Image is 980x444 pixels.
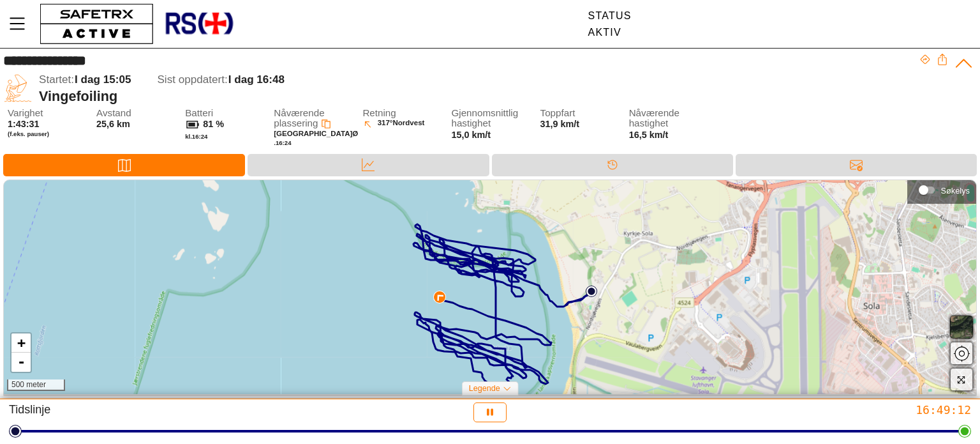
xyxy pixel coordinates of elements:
[586,286,597,297] img: PathStart.svg
[185,107,213,118] font: Batteri
[96,119,130,129] font: 25,6 km
[39,73,74,86] font: Startet:
[540,107,575,118] font: Toppfart
[96,107,131,118] font: Avstand
[8,130,49,137] font: (f.eks. pauser)
[248,154,489,176] div: Data
[11,333,31,353] a: Zoom inn
[736,154,977,176] div: Meldinger
[588,10,632,21] font: Status
[9,403,50,416] font: Tidslinje
[11,380,46,389] font: 500 meter
[17,335,26,351] font: +
[274,139,276,146] font: .
[451,107,518,129] font: Gjennomsnittlig hastighet
[274,107,324,129] font: Nåværende plassering
[228,73,285,86] font: I dag 16:48
[492,154,733,176] div: Tidslinje
[362,107,396,118] font: Retning
[588,27,621,38] font: Aktiv
[451,130,491,140] font: 15,0 km/t
[378,119,393,126] font: 317°
[276,139,292,146] font: 16:24
[914,181,970,200] div: Søkelys
[540,119,580,129] font: 31,9 km/t
[203,119,224,129] font: 81 %
[916,403,971,417] font: 16:49:12
[3,73,33,103] img: WINGFOILING.svg
[75,73,131,86] font: I dag 15:05
[3,154,245,176] div: Kart
[433,291,446,303] img: PathDirectionCurrent.svg
[8,119,40,129] span: 1:43:31
[39,88,117,104] font: Vingefoiling
[629,107,679,129] font: Nåværende hastighet
[940,186,970,195] font: Søkelys
[8,107,43,118] font: Varighet
[185,133,192,140] font: kl.
[157,73,227,86] font: Sist oppdatert:
[11,353,31,372] a: Zoom ut
[392,119,424,126] font: Nordvest
[164,3,234,45] img: RescueLogo.png
[17,354,26,370] font: -
[274,130,358,137] font: [GEOGRAPHIC_DATA]Ø
[469,384,500,393] font: Legende
[192,133,208,140] font: 16:24
[629,130,669,140] font: 16,5 km/t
